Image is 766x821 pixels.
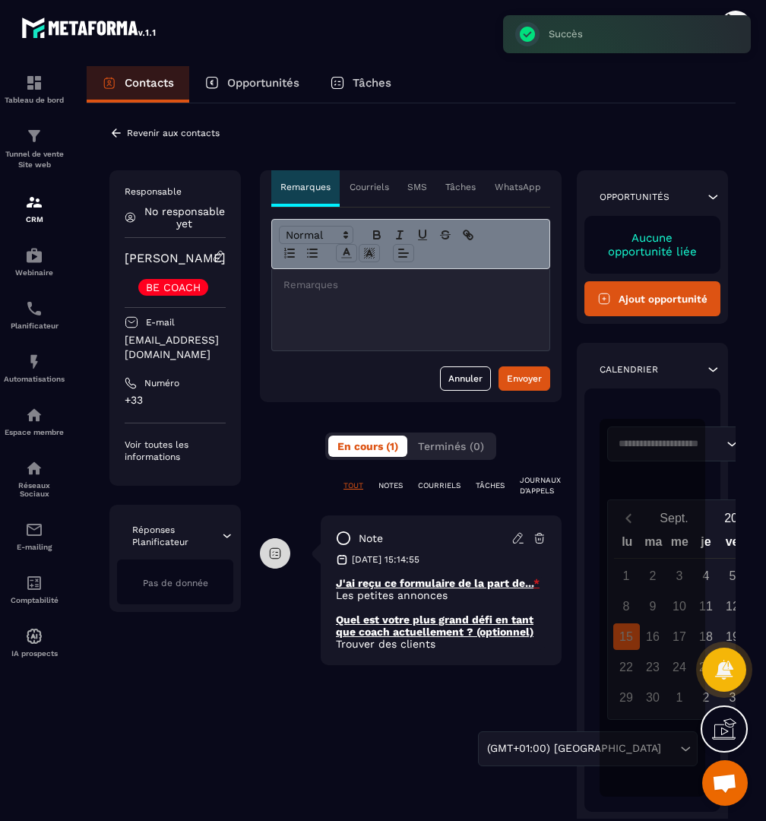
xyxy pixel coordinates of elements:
[25,193,43,211] img: formation
[25,127,43,145] img: formation
[719,531,745,558] div: ve
[125,185,226,198] p: Responsable
[25,74,43,92] img: formation
[336,589,546,601] p: Les petites annonces
[584,281,720,316] button: Ajout opportunité
[4,481,65,498] p: Réseaux Sociaux
[343,480,363,491] p: TOUT
[445,181,476,193] p: Tâches
[336,577,533,589] u: J'ai reçu ce formulaire de la part de...
[4,448,65,509] a: social-networksocial-networkRéseaux Sociaux
[25,521,43,539] img: email
[4,288,65,341] a: schedulerschedulerPlanificateur
[336,613,533,638] u: Quel est votre plus grand défi en tant que coach actuellement ? (optionnel)
[328,436,407,457] button: En cours (1)
[600,231,705,258] p: Aucune opportunité liée
[4,428,65,436] p: Espace membre
[702,760,748,806] div: Ouvrir le chat
[693,563,720,589] div: 4
[4,543,65,551] p: E-mailing
[125,439,226,463] p: Voir toutes les informations
[476,480,505,491] p: TÂCHES
[127,128,220,138] p: Revenir aux contacts
[693,623,720,650] div: 18
[315,66,407,103] a: Tâches
[25,459,43,477] img: social-network
[4,116,65,182] a: formationformationTunnel de vente Site web
[352,553,419,566] p: [DATE] 15:14:55
[4,235,65,288] a: automationsautomationsWebinaire
[600,363,658,376] p: Calendrier
[4,596,65,604] p: Comptabilité
[87,66,189,103] a: Contacts
[693,593,720,620] div: 11
[520,475,561,496] p: JOURNAUX D'APPELS
[720,563,746,589] div: 5
[4,322,65,330] p: Planificateur
[125,393,226,407] p: +33
[495,181,541,193] p: WhatsApp
[353,76,391,90] p: Tâches
[4,268,65,277] p: Webinaire
[359,531,383,546] p: note
[720,593,746,620] div: 12
[189,66,315,103] a: Opportunités
[146,282,201,293] p: BE COACH
[25,353,43,371] img: automations
[4,563,65,616] a: accountantaccountantComptabilité
[4,395,65,448] a: automationsautomationsEspace membre
[600,191,669,203] p: Opportunités
[4,509,65,563] a: emailemailE-mailing
[227,76,299,90] p: Opportunités
[125,251,226,265] a: [PERSON_NAME]
[4,341,65,395] a: automationsautomationsAutomatisations
[499,366,550,391] button: Envoyer
[4,149,65,170] p: Tunnel de vente Site web
[25,246,43,265] img: automations
[25,406,43,424] img: automations
[336,638,546,650] p: Trouver des clients
[4,62,65,116] a: formationformationTableau de bord
[693,531,720,558] div: je
[25,300,43,318] img: scheduler
[4,96,65,104] p: Tableau de bord
[440,366,491,391] button: Annuler
[720,623,746,650] div: 19
[4,215,65,223] p: CRM
[409,436,493,457] button: Terminés (0)
[507,371,542,386] div: Envoyer
[280,181,331,193] p: Remarques
[143,578,208,588] span: Pas de donnée
[144,205,226,230] p: No responsable yet
[337,440,398,452] span: En cours (1)
[418,480,461,491] p: COURRIELS
[132,524,220,548] p: Réponses Planificateur
[350,181,389,193] p: Courriels
[25,627,43,645] img: automations
[484,740,665,757] span: (GMT+01:00) [GEOGRAPHIC_DATA]
[25,574,43,592] img: accountant
[478,731,698,766] div: Search for option
[407,181,427,193] p: SMS
[418,440,484,452] span: Terminés (0)
[21,14,158,41] img: logo
[125,76,174,90] p: Contacts
[378,480,403,491] p: NOTES
[125,333,226,362] p: [EMAIL_ADDRESS][DOMAIN_NAME]
[4,375,65,383] p: Automatisations
[144,377,179,389] p: Numéro
[4,649,65,658] p: IA prospects
[146,316,175,328] p: E-mail
[4,182,65,235] a: formationformationCRM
